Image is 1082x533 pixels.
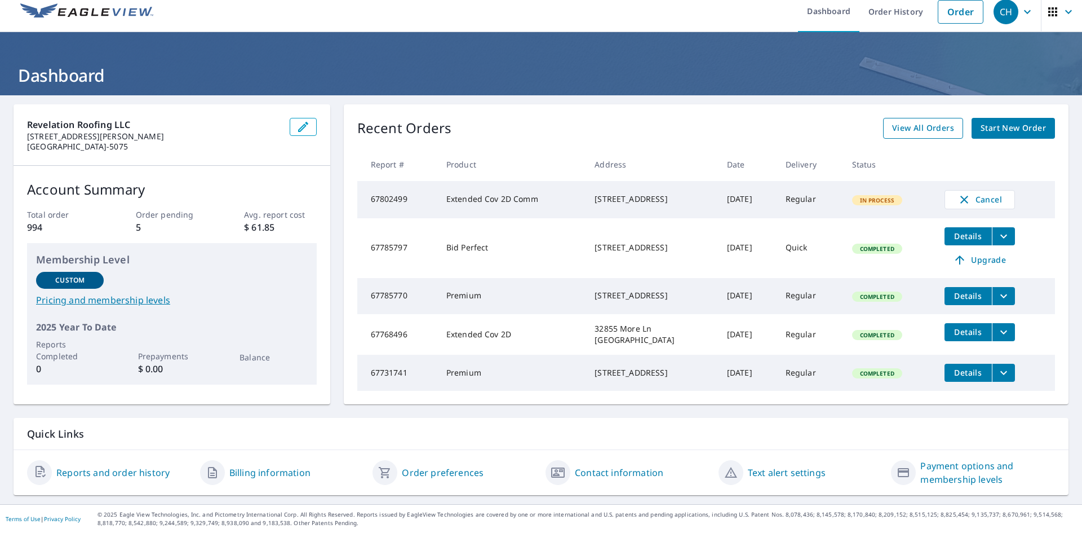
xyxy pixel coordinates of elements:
a: Privacy Policy [44,515,81,523]
td: [DATE] [718,218,777,278]
span: In Process [853,196,902,204]
button: filesDropdownBtn-67768496 [992,323,1015,341]
button: filesDropdownBtn-67731741 [992,364,1015,382]
a: Upgrade [944,251,1015,269]
div: [STREET_ADDRESS] [595,290,709,301]
p: © 2025 Eagle View Technologies, Inc. and Pictometry International Corp. All Rights Reserved. Repo... [97,510,1076,527]
td: Quick [777,218,843,278]
span: Details [951,367,985,378]
p: Quick Links [27,427,1055,441]
p: Membership Level [36,252,308,267]
div: 32855 More Ln [GEOGRAPHIC_DATA] [595,323,709,346]
span: Start New Order [981,121,1046,135]
td: Regular [777,355,843,391]
span: Cancel [956,193,1003,206]
p: Prepayments [138,350,206,362]
a: Billing information [229,466,311,479]
p: Recent Orders [357,118,452,139]
td: 67802499 [357,181,437,218]
p: 2025 Year To Date [36,320,308,334]
p: Account Summary [27,179,317,200]
p: | [6,516,81,522]
th: Date [718,148,777,181]
p: [STREET_ADDRESS][PERSON_NAME] [27,131,281,142]
span: Completed [853,293,901,301]
p: Revelation Roofing LLC [27,118,281,131]
a: Start New Order [972,118,1055,139]
td: Regular [777,181,843,218]
button: detailsBtn-67785770 [944,287,992,305]
p: Avg. report cost [244,209,316,221]
span: Completed [853,245,901,253]
td: 67785797 [357,218,437,278]
p: [GEOGRAPHIC_DATA]-5075 [27,142,281,152]
p: 0 [36,362,104,376]
p: Balance [240,351,307,363]
span: Completed [853,331,901,339]
p: Custom [55,275,85,285]
td: Bid Perfect [437,218,586,278]
th: Product [437,148,586,181]
button: Cancel [944,190,1015,209]
p: 994 [27,221,99,234]
div: [STREET_ADDRESS] [595,367,709,378]
td: Extended Cov 2D [437,314,586,355]
span: View All Orders [892,121,954,135]
td: [DATE] [718,278,777,314]
td: 67785770 [357,278,437,314]
div: [STREET_ADDRESS] [595,242,709,253]
td: [DATE] [718,355,777,391]
p: Order pending [136,209,208,221]
td: Regular [777,278,843,314]
button: detailsBtn-67768496 [944,323,992,341]
div: [STREET_ADDRESS] [595,193,709,205]
th: Status [843,148,935,181]
button: filesDropdownBtn-67785797 [992,227,1015,245]
p: $ 61.85 [244,221,316,234]
button: detailsBtn-67785797 [944,227,992,245]
a: Contact information [575,466,663,479]
a: View All Orders [883,118,963,139]
td: Premium [437,355,586,391]
p: 5 [136,221,208,234]
th: Report # [357,148,437,181]
span: Details [951,327,985,337]
span: Details [951,290,985,301]
h1: Dashboard [14,64,1068,87]
a: Order preferences [402,466,484,479]
span: Details [951,231,985,241]
th: Delivery [777,148,843,181]
p: $ 0.00 [138,362,206,376]
img: EV Logo [20,3,153,20]
td: Regular [777,314,843,355]
a: Terms of Use [6,515,41,523]
td: Extended Cov 2D Comm [437,181,586,218]
button: detailsBtn-67731741 [944,364,992,382]
td: 67731741 [357,355,437,391]
td: 67768496 [357,314,437,355]
p: Reports Completed [36,338,104,362]
a: Text alert settings [748,466,826,479]
a: Reports and order history [56,466,170,479]
button: filesDropdownBtn-67785770 [992,287,1015,305]
span: Completed [853,369,901,377]
a: Payment options and membership levels [920,459,1055,486]
td: Premium [437,278,586,314]
p: Total order [27,209,99,221]
th: Address [586,148,718,181]
td: [DATE] [718,314,777,355]
td: [DATE] [718,181,777,218]
span: Upgrade [951,253,1008,267]
a: Pricing and membership levels [36,293,308,307]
